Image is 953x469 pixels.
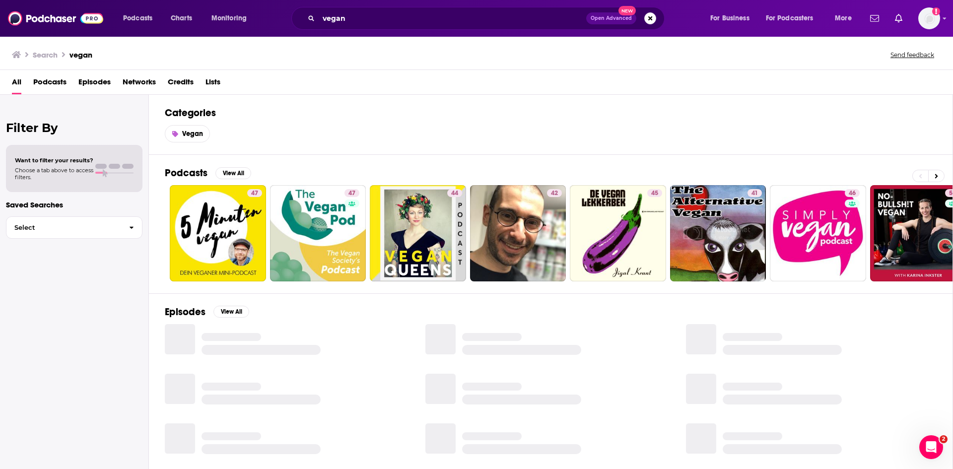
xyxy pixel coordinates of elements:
span: 42 [551,189,558,199]
h2: Filter By [6,121,142,135]
iframe: Intercom live chat [919,435,943,459]
span: Podcasts [123,11,152,25]
h2: Episodes [165,306,205,318]
button: open menu [204,10,260,26]
a: 47 [247,189,262,197]
span: New [618,6,636,15]
a: Podcasts [33,74,67,94]
span: 45 [651,189,658,199]
a: 45 [570,185,666,281]
a: 46 [845,189,860,197]
a: Show notifications dropdown [866,10,883,27]
h2: Categories [165,107,937,119]
input: Search podcasts, credits, & more... [319,10,586,26]
button: open menu [759,10,828,26]
h2: Podcasts [165,167,207,179]
span: 44 [451,189,458,199]
button: open menu [828,10,864,26]
img: User Profile [918,7,940,29]
a: Show notifications dropdown [891,10,906,27]
span: 47 [251,189,258,199]
a: 44 [447,189,462,197]
a: 45 [647,189,662,197]
span: Logged in as WesBurdett [918,7,940,29]
button: View All [213,306,249,318]
span: 47 [348,189,355,199]
span: For Podcasters [766,11,814,25]
span: More [835,11,852,25]
a: All [12,74,21,94]
h3: vegan [69,50,92,60]
a: EpisodesView All [165,306,249,318]
button: View All [215,167,251,179]
span: 41 [751,189,758,199]
a: 42 [470,185,566,281]
span: Want to filter your results? [15,157,93,164]
a: 42 [547,189,562,197]
span: Charts [171,11,192,25]
a: 47 [270,185,366,281]
a: 41 [670,185,766,281]
button: Open AdvancedNew [586,12,636,24]
span: 46 [849,189,856,199]
p: Saved Searches [6,200,142,209]
div: Search podcasts, credits, & more... [301,7,674,30]
a: Vegan [165,125,210,142]
span: 2 [940,435,948,443]
span: Select [6,224,121,231]
a: 41 [748,189,762,197]
button: Send feedback [887,51,937,59]
span: Vegan [182,130,203,138]
a: PodcastsView All [165,167,251,179]
a: Charts [164,10,198,26]
button: Select [6,216,142,239]
span: For Business [710,11,749,25]
a: Episodes [78,74,111,94]
h3: Search [33,50,58,60]
img: Podchaser - Follow, Share and Rate Podcasts [8,9,103,28]
svg: Add a profile image [932,7,940,15]
button: Show profile menu [918,7,940,29]
span: Choose a tab above to access filters. [15,167,93,181]
button: open menu [116,10,165,26]
a: Lists [205,74,220,94]
a: 47 [344,189,359,197]
a: 46 [770,185,866,281]
span: Open Advanced [591,16,632,21]
button: open menu [703,10,762,26]
span: Monitoring [211,11,247,25]
a: Networks [123,74,156,94]
a: 47 [170,185,266,281]
a: Credits [168,74,194,94]
a: 44 [370,185,466,281]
